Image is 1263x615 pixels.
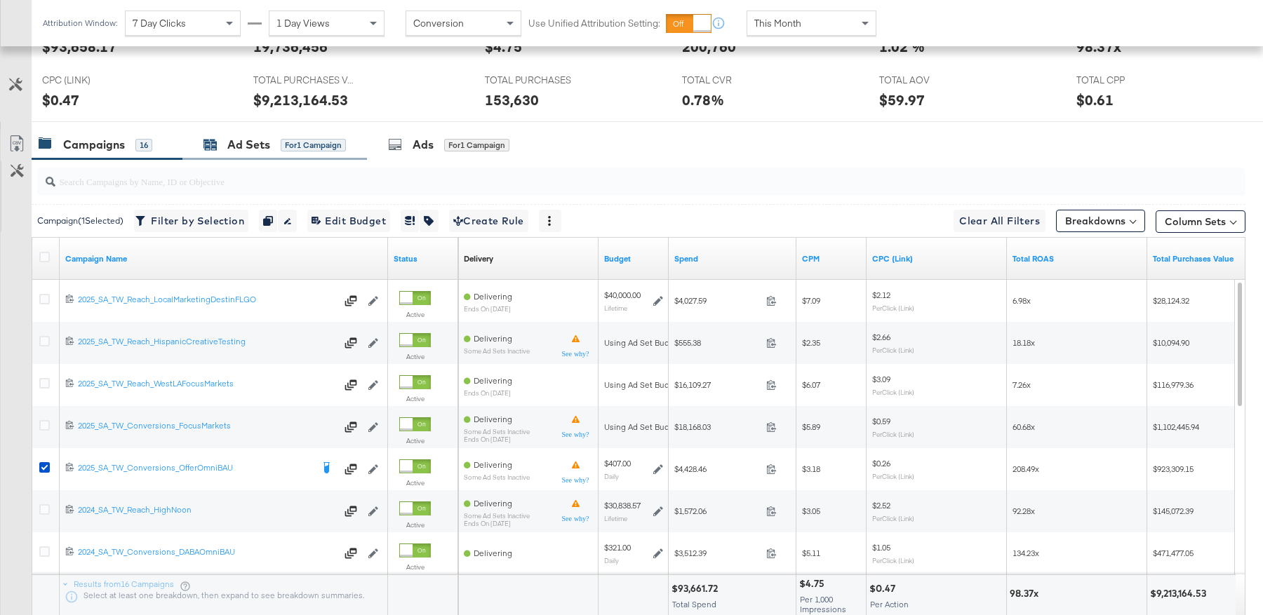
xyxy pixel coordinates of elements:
div: $321.00 [604,542,631,553]
a: 2025_SA_TW_Reach_HispanicCreativeTesting [78,336,336,350]
sub: ends on [DATE] [464,520,530,527]
span: TOTAL CPP [1076,74,1182,87]
span: This Month [754,17,801,29]
label: Active [399,478,431,487]
div: $59.97 [879,90,925,110]
div: Using Ad Set Budget [604,421,682,433]
span: $16,109.27 [674,379,761,390]
span: $1,572.06 [674,506,761,516]
span: $1,102,445.94 [1153,421,1199,432]
a: Reflects the ability of your Ad Campaign to achieve delivery based on ad states, schedule and bud... [464,253,493,264]
sub: Lifetime [604,514,627,522]
span: 208.49x [1013,464,1039,474]
div: 2024_SA_TW_Reach_HighNoon [78,504,336,515]
div: Campaigns [63,137,125,153]
span: 60.68x [1013,421,1035,432]
div: $9,213,164.53 [1150,587,1210,600]
span: $116,979.36 [1153,379,1194,390]
div: 153,630 [485,90,539,110]
span: Delivering [474,498,512,508]
span: TOTAL PURCHASES [485,74,590,87]
sub: Per Click (Link) [872,430,914,438]
a: 2024_SA_TW_Conversions_DABAOmniBAU [78,546,336,560]
sub: Some Ad Sets Inactive [464,512,530,520]
sub: Some Ad Sets Inactive [464,347,530,355]
span: $5.89 [802,421,820,432]
sub: Some Ad Sets Inactive [464,428,530,435]
a: Total ROAS [1013,253,1142,264]
sub: Per Click (Link) [872,388,914,396]
sub: Per Click (Link) [872,304,914,312]
button: Filter by Selection [134,210,248,232]
label: Use Unified Attribution Setting: [528,17,660,30]
div: Ads [413,137,434,153]
a: Shows the current state of your Ad Campaign. [394,253,453,264]
label: Active [399,436,431,445]
span: 92.28x [1013,506,1035,516]
span: $7.09 [802,295,820,306]
sub: Per Click (Link) [872,472,914,480]
span: $3.05 [802,506,820,516]
a: The total amount spent to date. [674,253,791,264]
div: Ad Sets [227,137,270,153]
label: Active [399,310,431,319]
div: 200,760 [682,36,736,57]
button: Column Sets [1156,210,1245,233]
span: Delivering [474,291,512,302]
button: Create Rule [449,210,528,232]
span: $2.12 [872,290,890,300]
span: $2.66 [872,332,890,342]
span: CPC (LINK) [42,74,147,87]
span: Clear All Filters [959,212,1040,230]
label: Active [399,520,431,529]
span: $4,428.46 [674,464,761,474]
div: $93,658.17 [42,36,116,57]
span: $555.38 [674,337,761,348]
button: Clear All Filters [954,210,1045,232]
div: $0.47 [869,582,900,595]
label: Active [399,562,431,572]
div: 2025_SA_TW_Reach_LocalMarketingDestinFLGO [78,294,336,305]
a: Your campaign name. [65,253,382,264]
span: 1 Day Views [276,17,330,29]
div: $9,213,164.53 [253,90,348,110]
span: $3.09 [872,374,890,384]
a: 2025_SA_TW_Conversions_OfferOmniBAU [78,462,312,476]
div: $93,661.72 [671,582,722,595]
span: Conversion [413,17,464,29]
span: $1.05 [872,542,890,553]
a: The average cost you've paid to have 1,000 impressions of your ad. [802,253,861,264]
div: 0.78% [682,90,724,110]
a: 2025_SA_TW_Conversions_FocusMarkets [78,420,336,434]
sub: Daily [604,472,619,480]
div: 2025_SA_TW_Reach_HispanicCreativeTesting [78,336,336,347]
sub: Per Click (Link) [872,346,914,354]
div: 98.37x [1076,36,1121,57]
div: Using Ad Set Budget [604,379,682,391]
sub: Lifetime [604,304,627,312]
div: 2025_SA_TW_Reach_WestLAFocusMarkets [78,378,336,389]
span: $0.26 [872,458,890,468]
span: Per Action [870,599,909,609]
span: TOTAL PURCHASES VALUE [253,74,359,87]
a: 2024_SA_TW_Reach_HighNoon [78,504,336,518]
a: The maximum amount you're willing to spend on your ads, on average each day or over the lifetime ... [604,253,663,264]
sub: Per Click (Link) [872,556,914,565]
span: $471,477.05 [1153,548,1194,558]
div: 1.02 % [879,36,925,57]
a: 2025_SA_TW_Reach_WestLAFocusMarkets [78,378,336,392]
div: Campaign ( 1 Selected) [37,215,123,227]
div: $30,838.57 [604,500,641,511]
span: Delivering [474,459,512,470]
span: Filter by Selection [138,212,244,230]
sub: Per Click (Link) [872,514,914,522]
span: Edit Budget [312,212,386,230]
span: $10,094.90 [1153,337,1189,348]
div: $40,000.00 [604,290,641,301]
span: Per 1,000 Impressions [800,594,846,614]
div: Delivery [464,253,493,264]
span: 134.23x [1013,548,1039,558]
span: 7 Day Clicks [133,17,186,29]
div: Attribution Window: [42,18,118,28]
span: 18.18x [1013,337,1035,348]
